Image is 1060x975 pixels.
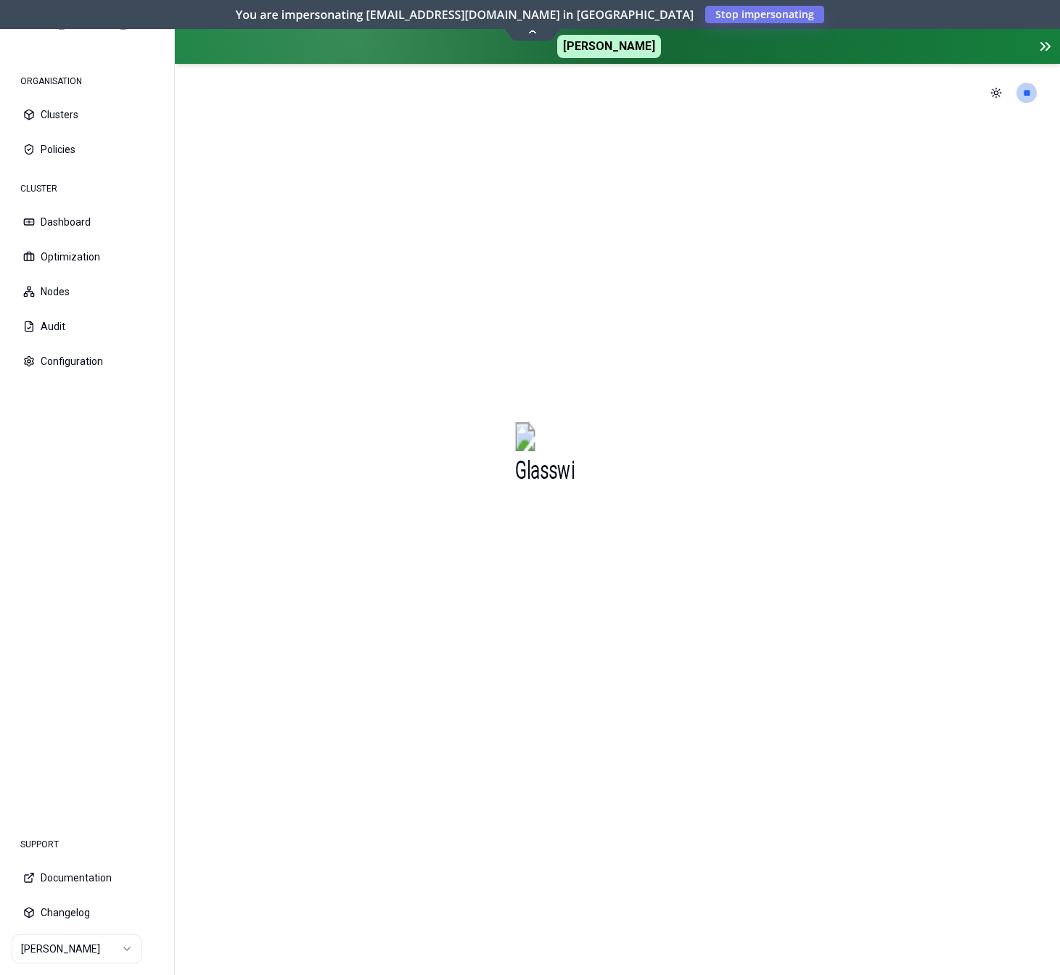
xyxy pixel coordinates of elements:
[12,830,163,859] div: SUPPORT
[12,276,163,308] button: Nodes
[557,35,661,58] span: [PERSON_NAME]
[12,67,163,96] div: ORGANISATION
[12,345,163,377] button: Configuration
[12,174,163,203] div: CLUSTER
[12,862,163,894] button: Documentation
[12,310,163,342] button: Audit
[12,133,163,165] button: Policies
[12,241,163,273] button: Optimization
[12,206,163,238] button: Dashboard
[12,897,163,929] button: Changelog
[12,99,163,131] button: Clusters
